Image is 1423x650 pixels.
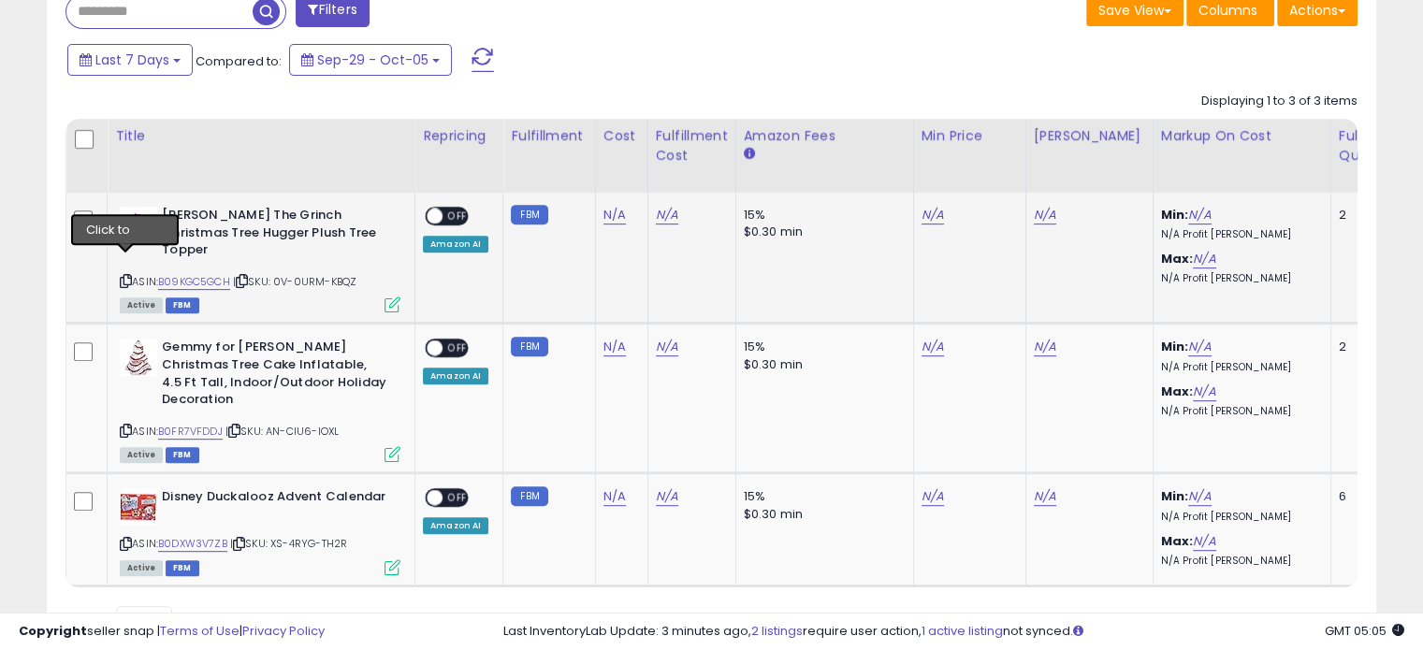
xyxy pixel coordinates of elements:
div: Fulfillment Cost [656,126,728,166]
img: 31AUzN6NDjL._SL40_.jpg [120,207,157,244]
a: 1 active listing [922,622,1003,640]
a: N/A [922,338,944,356]
button: Last 7 Days [67,44,193,76]
a: B09KGC5GCH [158,274,230,290]
a: B0DXW3V7ZB [158,536,227,552]
span: OFF [443,490,472,506]
small: FBM [511,205,547,224]
div: 6 [1339,488,1397,505]
button: Sep-29 - Oct-05 [289,44,452,76]
div: 15% [744,488,899,505]
b: Min: [1161,487,1189,505]
img: 51HkUqZ4xoL._SL40_.jpg [120,488,157,526]
b: Gemmy for [PERSON_NAME] Christmas Tree Cake Inflatable, 4.5 Ft Tall, Indoor/Outdoor Holiday Decor... [162,339,389,412]
img: 41Hl7G9pm+L._SL40_.jpg [120,339,157,376]
p: N/A Profit [PERSON_NAME] [1161,555,1316,568]
span: All listings currently available for purchase on Amazon [120,447,163,463]
div: Cost [603,126,640,146]
div: 15% [744,339,899,355]
a: N/A [1034,338,1056,356]
a: N/A [1193,250,1215,268]
a: N/A [922,206,944,224]
b: [PERSON_NAME] The Grinch Christmas Tree Hugger Plush Tree Topper [162,207,389,264]
div: Displaying 1 to 3 of 3 items [1201,93,1358,110]
div: $0.30 min [744,506,899,523]
span: All listings currently available for purchase on Amazon [120,297,163,313]
a: N/A [656,206,678,224]
a: N/A [922,487,944,506]
span: | SKU: XS-4RYG-TH2R [230,536,347,551]
a: N/A [1193,532,1215,551]
span: Sep-29 - Oct-05 [317,51,428,69]
div: 2 [1339,207,1397,224]
div: ASIN: [120,488,400,573]
div: 15% [744,207,899,224]
b: Min: [1161,206,1189,224]
div: Markup on Cost [1161,126,1323,146]
div: ASIN: [120,207,400,311]
span: OFF [443,340,472,356]
div: seller snap | | [19,623,325,641]
div: Repricing [423,126,495,146]
div: ASIN: [120,339,400,460]
p: N/A Profit [PERSON_NAME] [1161,405,1316,418]
a: 2 listings [751,622,803,640]
a: Terms of Use [160,622,240,640]
span: Show: entries [80,612,214,629]
div: Amazon AI [423,517,488,534]
a: N/A [656,338,678,356]
div: Min Price [922,126,1018,146]
div: Amazon AI [423,236,488,253]
a: N/A [1034,487,1056,506]
div: Amazon Fees [744,126,906,146]
b: Disney Duckalooz Advent Calendar [162,488,389,511]
small: FBM [511,337,547,356]
div: Fulfillment [511,126,587,146]
th: The percentage added to the cost of goods (COGS) that forms the calculator for Min & Max prices. [1153,119,1330,193]
a: N/A [603,487,626,506]
b: Max: [1161,383,1194,400]
small: Amazon Fees. [744,146,755,163]
div: Title [115,126,407,146]
a: N/A [1193,383,1215,401]
span: FBM [166,297,199,313]
span: | SKU: 0V-0URM-KBQZ [233,274,356,289]
p: N/A Profit [PERSON_NAME] [1161,511,1316,524]
span: | SKU: AN-CIU6-IOXL [225,424,339,439]
span: All listings currently available for purchase on Amazon [120,560,163,576]
p: N/A Profit [PERSON_NAME] [1161,361,1316,374]
strong: Copyright [19,622,87,640]
b: Max: [1161,250,1194,267]
small: FBM [511,486,547,506]
span: FBM [166,447,199,463]
b: Max: [1161,532,1194,550]
b: Min: [1161,338,1189,355]
span: 2025-10-13 05:05 GMT [1325,622,1404,640]
div: Amazon AI [423,368,488,384]
div: Last InventoryLab Update: 3 minutes ago, require user action, not synced. [503,623,1404,641]
p: N/A Profit [PERSON_NAME] [1161,228,1316,241]
a: N/A [1188,487,1211,506]
span: Compared to: [196,52,282,70]
span: OFF [443,209,472,224]
a: N/A [1034,206,1056,224]
a: Privacy Policy [242,622,325,640]
a: N/A [1188,338,1211,356]
a: N/A [603,206,626,224]
div: 2 [1339,339,1397,355]
div: $0.30 min [744,356,899,373]
a: N/A [656,487,678,506]
div: $0.30 min [744,224,899,240]
a: B0FR7VFDDJ [158,424,223,440]
div: Fulfillable Quantity [1339,126,1403,166]
p: N/A Profit [PERSON_NAME] [1161,272,1316,285]
span: Last 7 Days [95,51,169,69]
span: Columns [1198,1,1257,20]
div: [PERSON_NAME] [1034,126,1145,146]
span: FBM [166,560,199,576]
a: N/A [603,338,626,356]
a: N/A [1188,206,1211,224]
